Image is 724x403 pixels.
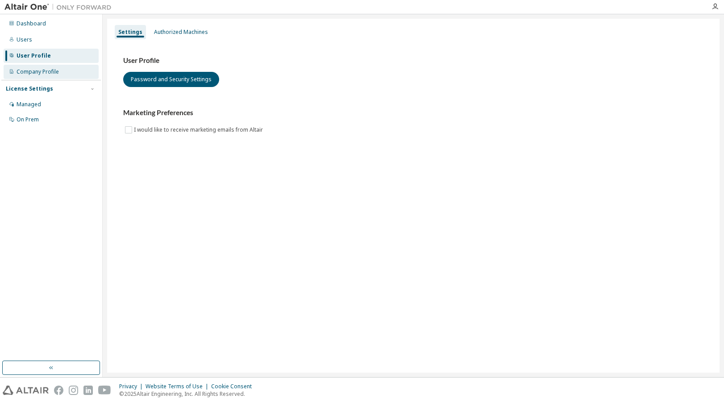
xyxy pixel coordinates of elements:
[17,52,51,59] div: User Profile
[17,68,59,75] div: Company Profile
[119,390,257,398] p: © 2025 Altair Engineering, Inc. All Rights Reserved.
[146,383,211,390] div: Website Terms of Use
[154,29,208,36] div: Authorized Machines
[54,386,63,395] img: facebook.svg
[17,101,41,108] div: Managed
[17,116,39,123] div: On Prem
[118,29,142,36] div: Settings
[98,386,111,395] img: youtube.svg
[123,56,703,65] h3: User Profile
[123,108,703,117] h3: Marketing Preferences
[83,386,93,395] img: linkedin.svg
[6,85,53,92] div: License Settings
[4,3,116,12] img: Altair One
[17,36,32,43] div: Users
[119,383,146,390] div: Privacy
[134,125,265,135] label: I would like to receive marketing emails from Altair
[123,72,219,87] button: Password and Security Settings
[211,383,257,390] div: Cookie Consent
[17,20,46,27] div: Dashboard
[3,386,49,395] img: altair_logo.svg
[69,386,78,395] img: instagram.svg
